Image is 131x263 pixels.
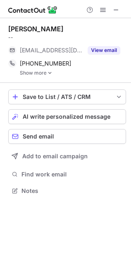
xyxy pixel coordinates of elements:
[8,25,63,33] div: [PERSON_NAME]
[20,60,71,67] span: [PHONE_NUMBER]
[21,187,123,195] span: Notes
[8,5,58,15] img: ContactOut v5.3.10
[8,169,126,180] button: Find work email
[23,94,112,100] div: Save to List / ATS / CRM
[21,171,123,178] span: Find work email
[8,129,126,144] button: Send email
[20,70,126,76] a: Show more
[23,113,110,120] span: AI write personalized message
[8,149,126,164] button: Add to email campaign
[8,185,126,197] button: Notes
[88,46,120,54] button: Reveal Button
[8,34,126,41] div: --
[8,89,126,104] button: save-profile-one-click
[22,153,88,160] span: Add to email campaign
[8,109,126,124] button: AI write personalized message
[23,133,54,140] span: Send email
[20,47,83,54] span: [EMAIL_ADDRESS][DOMAIN_NAME]
[47,70,52,76] img: -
